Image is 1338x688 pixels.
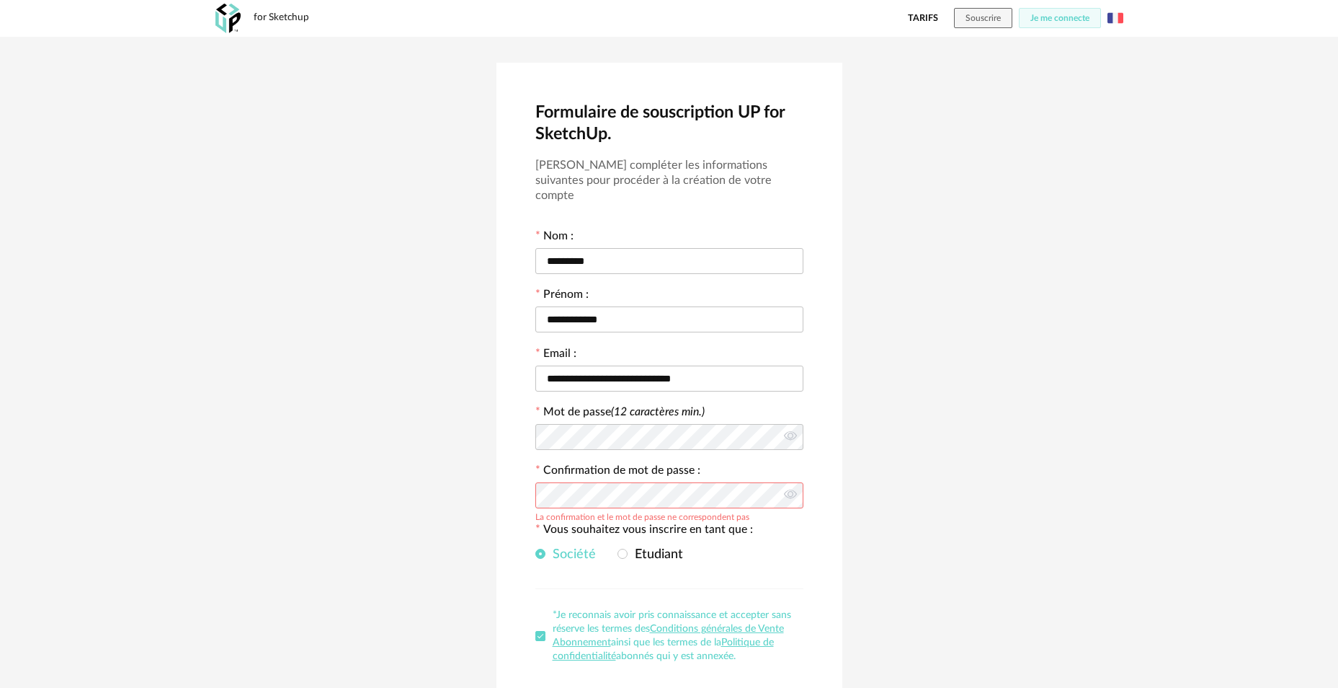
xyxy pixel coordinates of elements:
span: *Je reconnais avoir pris connaissance et accepter sans réserve les termes des ainsi que les terme... [553,610,791,661]
button: Je me connecte [1019,8,1101,28]
div: for Sketchup [254,12,309,25]
span: Etudiant [628,548,683,561]
a: Tarifs [908,8,938,28]
img: OXP [215,4,241,33]
h3: [PERSON_NAME] compléter les informations suivantes pour procéder à la création de votre compte [535,158,803,203]
label: Prénom : [535,289,589,304]
label: Vous souhaitez vous inscrire en tant que : [535,524,753,539]
span: Société [545,548,596,561]
i: (12 caractères min.) [611,406,705,418]
a: Politique de confidentialité [553,638,774,661]
label: Nom : [535,231,574,245]
span: Je me connecte [1030,14,1089,22]
div: La confirmation et le mot de passe ne correspondent pas [535,510,749,521]
span: Souscrire [965,14,1001,22]
button: Souscrire [954,8,1012,28]
label: Email : [535,348,576,363]
a: Conditions générales de Vente Abonnement [553,624,784,648]
img: fr [1107,10,1123,26]
label: Mot de passe [543,406,705,418]
h2: Formulaire de souscription UP for SketchUp. [535,102,803,146]
label: Confirmation de mot de passe : [535,465,700,480]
